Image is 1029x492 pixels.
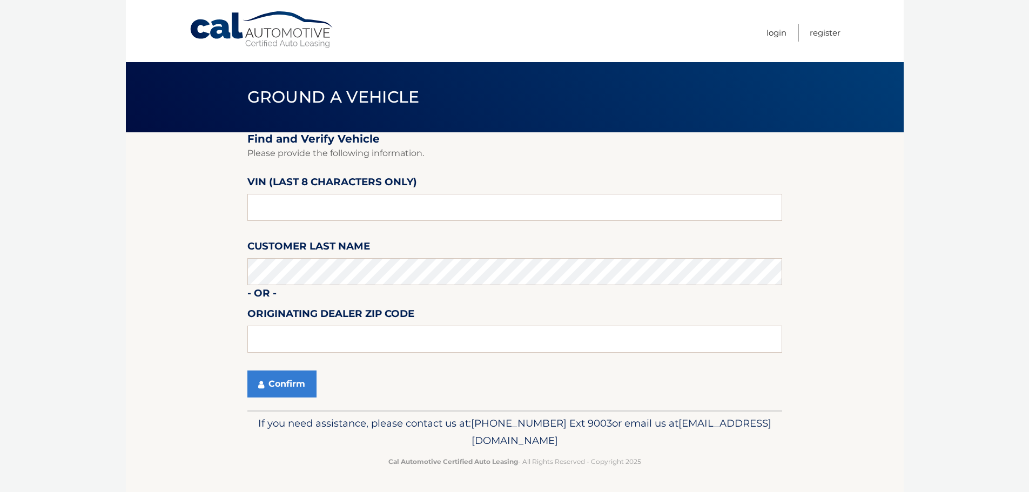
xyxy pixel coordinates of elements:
[766,24,786,42] a: Login
[254,415,775,449] p: If you need assistance, please contact us at: or email us at
[471,417,612,429] span: [PHONE_NUMBER] Ext 9003
[254,456,775,467] p: - All Rights Reserved - Copyright 2025
[247,370,317,397] button: Confirm
[189,11,335,49] a: Cal Automotive
[247,306,414,326] label: Originating Dealer Zip Code
[247,174,417,194] label: VIN (last 8 characters only)
[247,87,420,107] span: Ground a Vehicle
[247,285,277,305] label: - or -
[388,457,518,466] strong: Cal Automotive Certified Auto Leasing
[810,24,840,42] a: Register
[247,238,370,258] label: Customer Last Name
[247,132,782,146] h2: Find and Verify Vehicle
[247,146,782,161] p: Please provide the following information.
